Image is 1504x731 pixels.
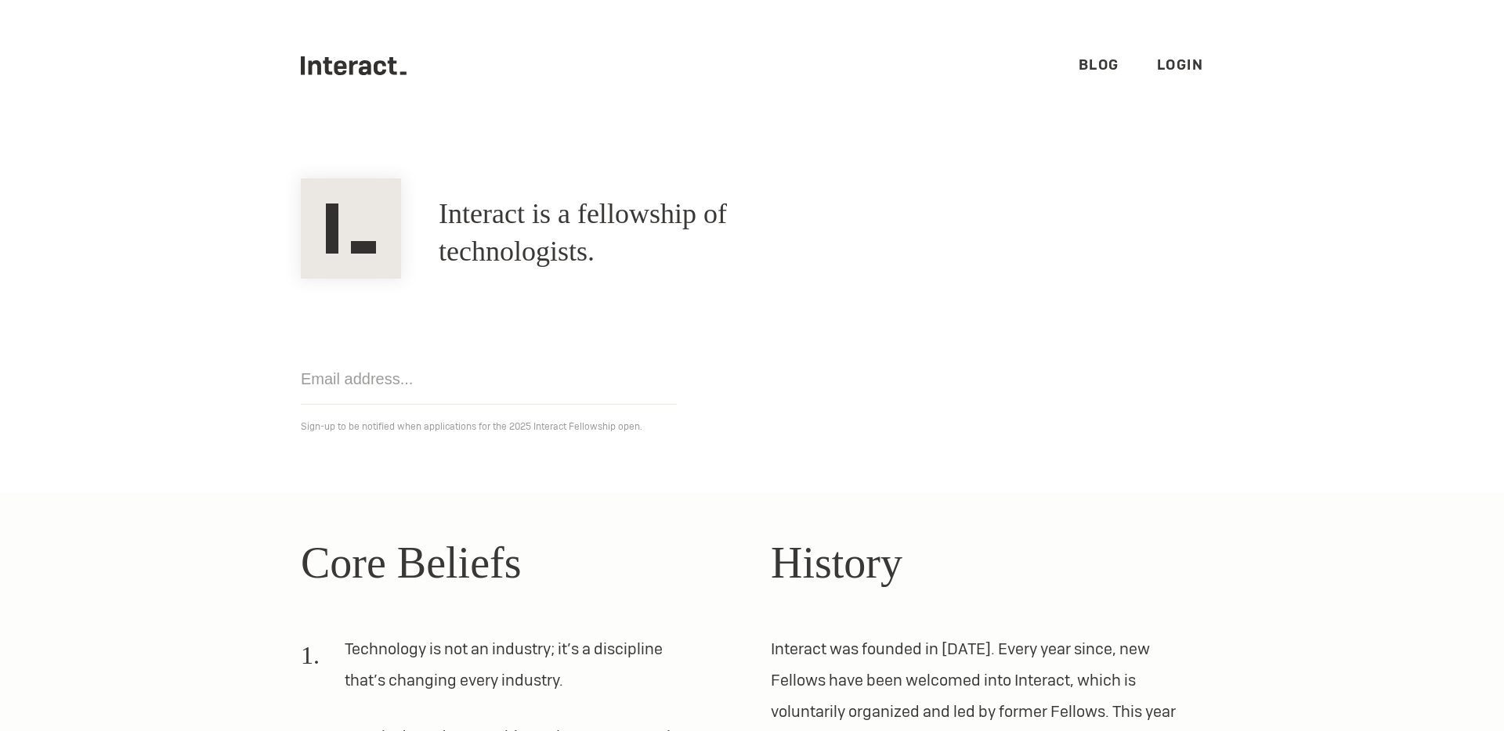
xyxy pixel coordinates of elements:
a: Login [1157,56,1204,74]
h1: Interact is a fellowship of technologists. [439,196,862,271]
img: Interact Logo [301,178,401,279]
li: Technology is not an industry; it’s a discipline that’s changing every industry. [301,633,696,708]
input: Email address... [301,354,677,405]
h2: History [771,530,1203,596]
p: Sign-up to be notified when applications for the 2025 Interact Fellowship open. [301,417,1203,436]
h2: Core Beliefs [301,530,733,596]
a: Blog [1079,56,1119,74]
